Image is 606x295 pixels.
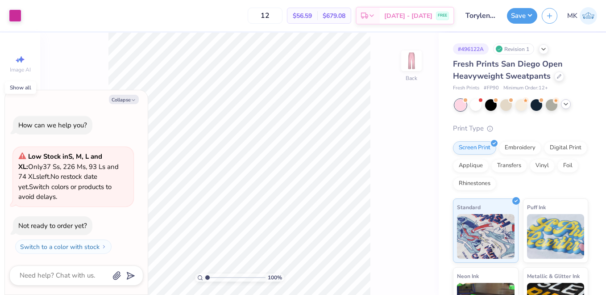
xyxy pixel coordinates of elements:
img: Switch to a color with stock [101,244,107,249]
span: No restock date yet. [18,172,97,191]
button: Switch to a color with stock [15,240,112,254]
span: $679.08 [323,11,345,21]
span: [DATE] - [DATE] [384,11,432,21]
strong: Low Stock in S, M, L and XL : [18,152,102,171]
span: 100 % [268,274,282,282]
span: Neon Ink [457,271,479,281]
div: Applique [453,159,489,173]
span: Fresh Prints San Diego Open Heavyweight Sweatpants [453,59,563,81]
div: Not ready to order yet? [18,221,87,230]
div: Digital Print [544,141,587,155]
span: # FP90 [484,84,499,92]
div: # 496122A [453,43,489,55]
img: Muskan Kumari [580,7,597,25]
img: Puff Ink [527,214,585,259]
span: MK [567,11,577,21]
div: How can we help you? [18,121,87,130]
span: Minimum Order: 12 + [503,84,548,92]
span: $56.59 [293,11,312,21]
div: Screen Print [453,141,496,155]
a: MK [567,7,597,25]
span: Metallic & Glitter Ink [527,271,580,281]
div: Show all [5,81,36,94]
span: Only 37 Ss, 226 Ms, 93 Ls and 74 XLs left. Switch colors or products to avoid delays. [18,152,119,201]
span: Standard [457,202,481,212]
span: Image AI [10,66,31,73]
img: Back [403,52,420,70]
div: Revision 1 [493,43,534,55]
div: Foil [557,159,578,173]
img: Standard [457,214,515,259]
div: Transfers [491,159,527,173]
input: – – [248,8,282,24]
button: Save [507,8,537,24]
div: Back [406,74,417,82]
span: FREE [438,13,447,19]
input: Untitled Design [459,7,502,25]
span: Puff Ink [527,202,546,212]
button: Collapse [109,95,139,104]
span: Fresh Prints [453,84,479,92]
div: Print Type [453,123,588,134]
div: Vinyl [530,159,555,173]
div: Rhinestones [453,177,496,190]
div: Embroidery [499,141,541,155]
